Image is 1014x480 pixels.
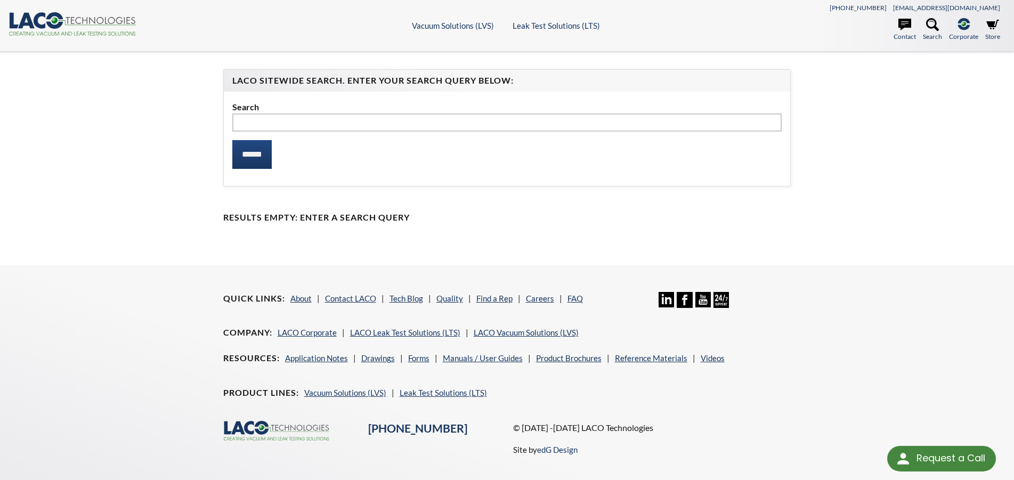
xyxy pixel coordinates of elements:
a: Videos [701,353,725,363]
a: edG Design [537,445,578,454]
h4: Results Empty: Enter a Search Query [223,212,791,223]
a: Tech Blog [390,294,423,303]
a: Leak Test Solutions (LTS) [400,388,487,397]
p: © [DATE] -[DATE] LACO Technologies [513,421,791,435]
a: Manuals / User Guides [443,353,523,363]
a: Product Brochures [536,353,602,363]
a: Search [923,18,942,42]
a: LACO Corporate [278,328,337,337]
a: Store [985,18,1000,42]
h4: LACO Sitewide Search. Enter your Search Query Below: [232,75,782,86]
h4: Product Lines [223,387,299,398]
a: [PHONE_NUMBER] [830,4,887,12]
a: [EMAIL_ADDRESS][DOMAIN_NAME] [893,4,1000,12]
a: Forms [408,353,429,363]
a: LACO Vacuum Solutions (LVS) [474,328,579,337]
img: round button [895,450,912,467]
a: About [290,294,312,303]
h4: Quick Links [223,293,285,304]
a: Vacuum Solutions (LVS) [304,388,386,397]
a: Quality [436,294,463,303]
a: Find a Rep [476,294,513,303]
a: Contact [894,18,916,42]
a: 24/7 Support [713,300,729,310]
a: Drawings [361,353,395,363]
div: Request a Call [916,446,985,470]
a: Reference Materials [615,353,687,363]
a: FAQ [567,294,583,303]
h4: Company [223,327,272,338]
a: Application Notes [285,353,348,363]
p: Site by [513,443,578,456]
span: Corporate [949,31,978,42]
a: [PHONE_NUMBER] [368,421,467,435]
label: Search [232,100,782,114]
div: Request a Call [887,446,996,471]
img: 24/7 Support Icon [713,292,729,307]
a: Contact LACO [325,294,376,303]
a: Leak Test Solutions (LTS) [513,21,600,30]
a: Careers [526,294,554,303]
a: LACO Leak Test Solutions (LTS) [350,328,460,337]
a: Vacuum Solutions (LVS) [412,21,494,30]
h4: Resources [223,353,280,364]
